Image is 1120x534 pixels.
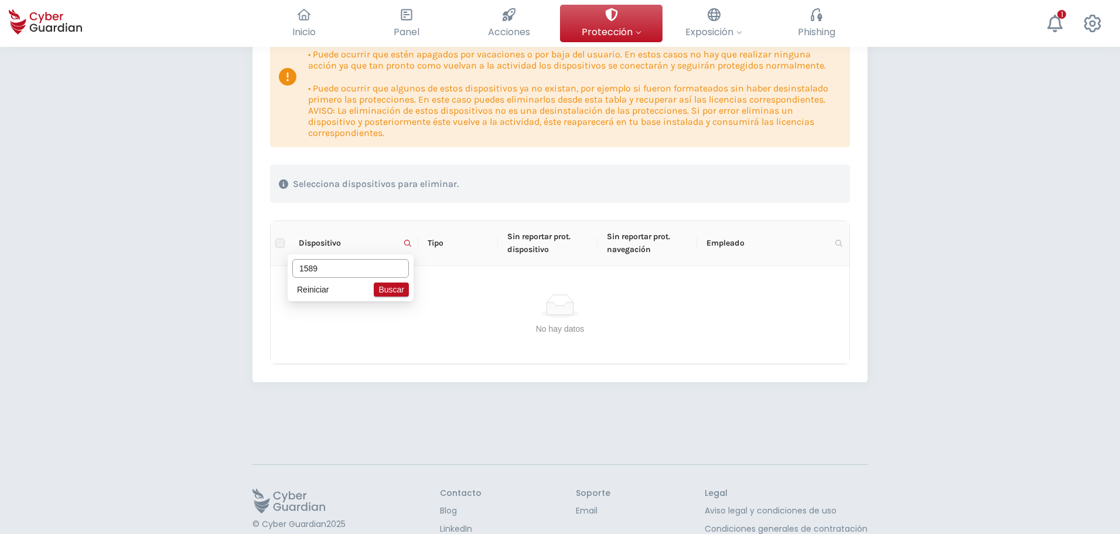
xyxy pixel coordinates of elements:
[297,283,329,296] span: Reiniciar
[498,221,597,266] th: Sin reportar prot. dispositivo
[308,83,841,138] p: • Puede ocurrir que algunos de estos dispositivos ya no existan, por ejemplo si fueron formateado...
[663,5,765,42] button: Exposición
[252,519,346,530] p: © Cyber Guardian 2025
[597,221,697,266] th: Sin reportar prot. navegación
[440,488,482,499] h3: Contacto
[582,25,641,39] span: Protección
[576,505,610,517] a: Email
[292,259,409,278] input: Buscar dispositivo
[292,283,333,297] button: Reiniciar
[765,5,868,42] button: Phishing
[418,221,498,266] th: Tipo
[285,322,835,335] div: No hay datos
[798,25,835,39] span: Phishing
[576,488,610,499] h3: Soporte
[685,25,742,39] span: Exposición
[560,5,663,42] button: Protección
[374,283,409,297] button: Buscar
[355,5,457,42] button: Panel
[394,25,419,39] span: Panel
[457,5,560,42] button: Acciones
[488,25,530,39] span: Acciones
[299,237,399,250] span: Dispositivo
[705,488,868,499] h3: Legal
[293,178,459,190] p: Selecciona dispositivos para eliminar.
[705,505,868,517] a: Aviso legal y condiciones de uso
[252,5,355,42] button: Inicio
[706,237,831,250] span: Empleado
[378,283,404,296] span: Buscar
[1057,10,1066,19] div: 1
[292,25,316,39] span: Inicio
[440,505,482,517] a: Blog
[308,49,841,71] p: • Puede ocurrir que estén apagados por vacaciones o por baja del usuario. En estos casos no hay q...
